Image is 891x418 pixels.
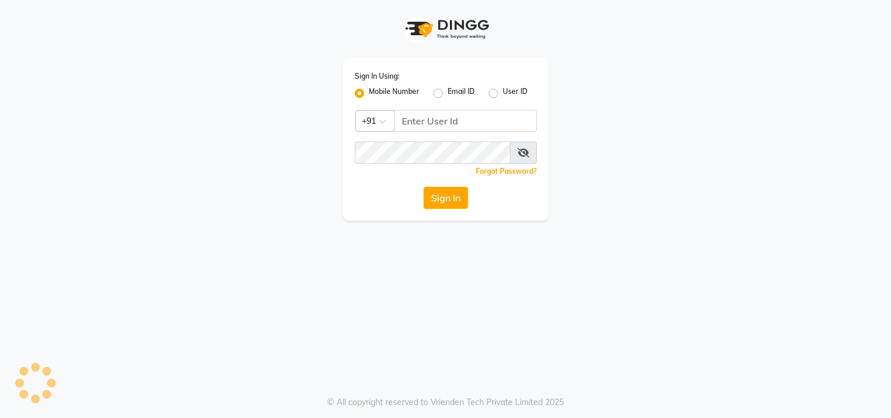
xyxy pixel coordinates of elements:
label: Sign In Using: [355,71,399,82]
img: logo1.svg [399,12,493,46]
label: User ID [503,86,527,100]
label: Mobile Number [369,86,419,100]
input: Username [355,141,510,164]
a: Forgot Password? [476,167,537,176]
input: Username [394,110,537,132]
label: Email ID [448,86,475,100]
button: Sign In [423,187,468,209]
